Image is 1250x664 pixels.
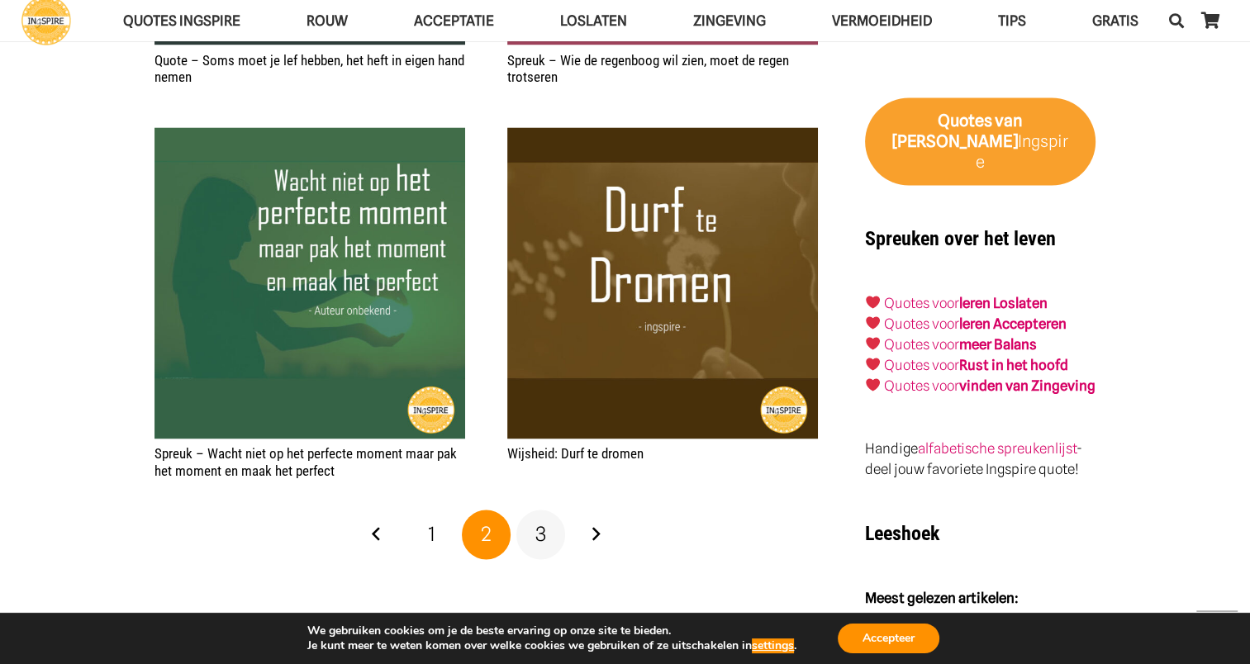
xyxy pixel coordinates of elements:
a: Terug naar top [1196,610,1238,652]
strong: vinden van Zingeving [959,377,1096,394]
span: ROUW [307,12,348,29]
img: Wijsheid: Wacht niet op het perfecte moment maar pak het moment en maak het perfect [154,127,465,438]
strong: Rust in het hoofd [959,357,1068,373]
span: Pagina 2 [462,510,511,559]
span: 1 [428,522,435,546]
a: Quotes voormeer Balans [884,336,1037,353]
a: Quotes voor [884,315,959,332]
span: Zingeving [693,12,766,29]
strong: Quotes [938,111,992,130]
span: VERMOEIDHEID [832,12,932,29]
p: We gebruiken cookies om je de beste ervaring op onze site te bieden. [307,624,796,638]
strong: Spreuken over het leven [865,227,1056,250]
img: ❤ [866,357,880,371]
a: alfabetische spreukenlijst [918,440,1077,457]
a: Wijsheid: Durf te dromen [507,445,644,462]
a: Quotes voor [884,295,959,311]
img: ❤ [866,377,880,391]
a: Pagina 1 [406,510,456,559]
img: ❤ [866,295,880,309]
span: 3 [535,522,546,546]
strong: van [PERSON_NAME] [892,111,1023,151]
span: TIPS [998,12,1026,29]
strong: meer Balans [959,336,1037,353]
a: Quotes voorvinden van Zingeving [884,377,1096,394]
a: Quote – Soms moet je lef hebben, het heft in eigen hand nemen [154,52,464,85]
button: Accepteer [838,624,939,653]
a: Spreuk – Wacht niet op het perfecte moment maar pak het moment en maak het perfect [154,127,465,438]
strong: Meest gelezen artikelen: [865,589,1019,605]
a: Spreuk – Wie de regenboog wil zien, moet de regen trotseren [507,52,789,85]
span: Loslaten [560,12,627,29]
a: Wijsheid: Durf te dromen [507,127,818,438]
button: settings [752,638,794,653]
a: Quotes voorRust in het hoofd [884,357,1068,373]
a: Quotes van [PERSON_NAME]Ingspire [865,97,1096,185]
p: Je kunt meer te weten komen over welke cookies we gebruiken of ze uitschakelen in . [307,638,796,653]
span: QUOTES INGSPIRE [123,12,240,29]
img: ❤ [866,336,880,350]
img: Quote over Durf te dromen - ingspire [507,127,818,438]
p: Handige - deel jouw favoriete Ingspire quote! [865,439,1096,480]
a: leren Accepteren [959,315,1067,332]
a: Stilstaan om vooruit te komen [872,609,1055,626]
a: leren Loslaten [959,295,1048,311]
a: Spreuk – Wacht niet op het perfecte moment maar pak het moment en maak het perfect [154,445,457,478]
span: Acceptatie [414,12,494,29]
span: GRATIS [1092,12,1138,29]
a: Pagina 3 [516,510,566,559]
img: ❤ [866,315,880,330]
span: 2 [481,522,492,546]
strong: Leeshoek [865,522,939,545]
